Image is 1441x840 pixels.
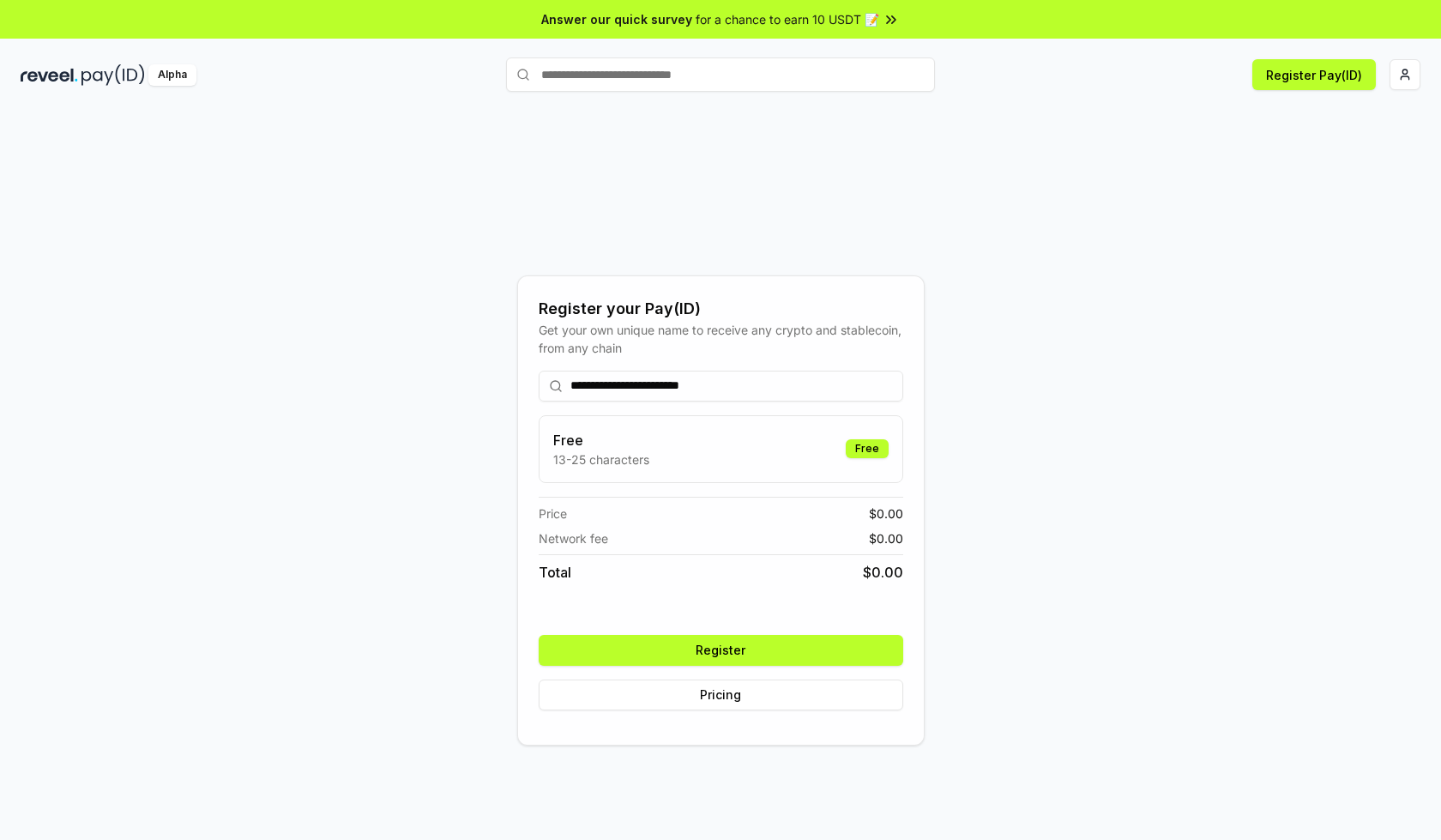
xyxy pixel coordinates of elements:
button: Pricing [539,680,903,710]
img: reveel_dark [21,64,78,86]
div: Free [846,439,889,458]
div: Get your own unique name to receive any crypto and stablecoin, from any chain [539,321,903,357]
span: Network fee [539,529,608,547]
button: Register Pay(ID) [1252,59,1376,90]
span: $ 0.00 [863,562,903,583]
button: Register [539,635,903,666]
span: Price [539,505,567,523]
img: pay_id [81,64,145,86]
span: $ 0.00 [869,505,903,523]
span: for a chance to earn 10 USDT 📝 [696,10,879,28]
div: Alpha [148,64,196,86]
span: Total [539,562,571,583]
span: $ 0.00 [869,529,903,547]
h3: Free [553,430,649,450]
span: Answer our quick survey [541,10,692,28]
div: Register your Pay(ID) [539,297,903,321]
p: 13-25 characters [553,450,649,468]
